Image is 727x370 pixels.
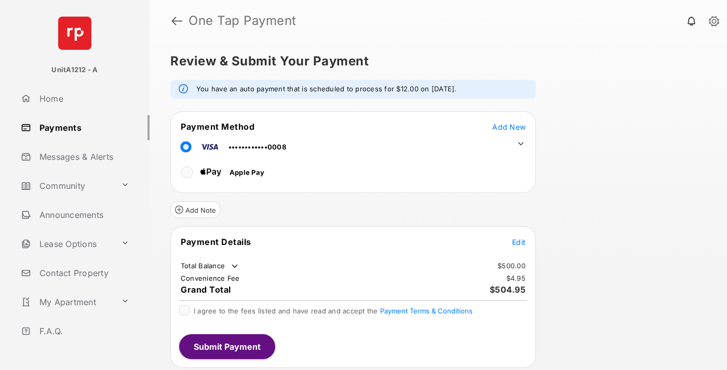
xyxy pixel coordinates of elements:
[512,237,526,247] button: Edit
[194,307,473,315] span: I agree to the fees listed and have read and accept the
[196,84,457,94] em: You have an auto payment that is scheduled to process for $12.00 on [DATE].
[181,284,231,295] span: Grand Total
[179,334,275,359] button: Submit Payment
[492,121,526,132] button: Add New
[170,201,221,218] button: Add Note
[17,173,117,198] a: Community
[17,202,150,227] a: Announcements
[17,144,150,169] a: Messages & Alerts
[17,86,150,111] a: Home
[492,122,526,131] span: Add New
[17,115,150,140] a: Payments
[189,15,297,27] strong: One Tap Payment
[230,168,264,176] span: Apple Pay
[17,231,117,256] a: Lease Options
[181,121,254,132] span: Payment Method
[170,55,698,67] h5: Review & Submit Your Payment
[17,261,150,285] a: Contact Property
[58,17,91,50] img: svg+xml;base64,PHN2ZyB4bWxucz0iaHR0cDovL3d3dy53My5vcmcvMjAwMC9zdmciIHdpZHRoPSI2NCIgaGVpZ2h0PSI2NC...
[51,65,98,75] p: UnitA1212 - A
[380,307,473,315] button: I agree to the fees listed and have read and accept the
[17,290,117,314] a: My Apartment
[181,237,251,247] span: Payment Details
[180,261,240,271] td: Total Balance
[512,238,526,246] span: Edit
[17,319,150,344] a: F.A.Q.
[497,261,526,270] td: $500.00
[228,143,286,151] span: ••••••••••••0008
[506,273,526,283] td: $4.95
[180,273,240,283] td: Convenience Fee
[490,284,526,295] span: $504.95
